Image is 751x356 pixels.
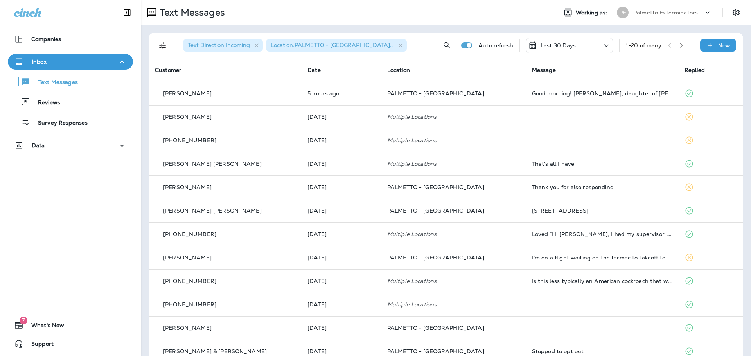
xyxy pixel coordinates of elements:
span: [PHONE_NUMBER] [163,301,216,308]
p: Multiple Locations [387,231,519,237]
p: Companies [31,36,61,42]
span: PALMETTO - [GEOGRAPHIC_DATA] [387,184,484,191]
p: Oct 1, 2025 08:06 AM [307,90,375,97]
button: Settings [729,5,743,20]
span: What's New [23,322,64,331]
p: Auto refresh [478,42,513,48]
span: Text Direction : Incoming [188,41,250,48]
button: Reviews [8,94,133,110]
button: Survey Responses [8,114,133,131]
p: [PERSON_NAME] [163,325,212,331]
p: [PERSON_NAME] [163,90,212,97]
span: Message [532,66,556,73]
div: Thank you for also responding [532,184,672,190]
span: PALMETTO - [GEOGRAPHIC_DATA] [387,324,484,331]
span: PALMETTO - [GEOGRAPHIC_DATA] [387,90,484,97]
button: Data [8,138,133,153]
p: Reviews [30,99,60,107]
span: Location : PALMETTO - [GEOGRAPHIC_DATA] +1 [271,41,395,48]
button: Search Messages [439,38,455,53]
p: [PERSON_NAME] & [PERSON_NAME] [163,348,267,354]
p: Multiple Locations [387,301,519,308]
p: Palmetto Exterminators LLC [633,9,704,16]
div: Location:PALMETTO - [GEOGRAPHIC_DATA]+1 [266,39,407,52]
p: [PERSON_NAME] [PERSON_NAME] [163,161,262,167]
div: 1078 Glenshaw St. North Charleston, SC 29405 [532,208,672,214]
p: Multiple Locations [387,137,519,143]
p: Sep 25, 2025 10:23 PM [307,325,375,331]
span: [PHONE_NUMBER] [163,137,216,144]
span: Location [387,66,410,73]
p: New [718,42,730,48]
p: Sep 26, 2025 12:01 PM [307,278,375,284]
div: That's all I have [532,161,672,167]
div: I'm on a flight waiting on the tarmac to takeoff to return to Charleston. Just let me know when y... [532,254,672,261]
p: [PERSON_NAME] [163,114,212,120]
p: Sep 26, 2025 08:58 AM [307,301,375,308]
span: PALMETTO - [GEOGRAPHIC_DATA] [387,207,484,214]
button: Text Messages [8,73,133,90]
p: Sep 26, 2025 03:34 PM [307,254,375,261]
span: Replied [685,66,705,73]
p: Data [32,142,45,148]
p: Sep 30, 2025 10:30 AM [307,114,375,120]
p: [PERSON_NAME] [PERSON_NAME] [163,208,262,214]
div: Good morning! Gayle Fellers, daughter of Calvin Cloninger will be there at 10:30 to let Sean in. ... [532,90,672,97]
button: Companies [8,31,133,47]
button: Filters [155,38,171,53]
p: Multiple Locations [387,278,519,284]
span: PALMETTO - [GEOGRAPHIC_DATA] [387,348,484,355]
p: Sep 26, 2025 04:32 PM [307,208,375,214]
p: Sep 30, 2025 09:26 AM [307,161,375,167]
span: Support [23,341,54,350]
button: Collapse Sidebar [116,5,138,20]
p: Sep 30, 2025 09:55 AM [307,137,375,143]
div: 1 - 20 of many [626,42,662,48]
p: Multiple Locations [387,114,519,120]
span: Date [307,66,321,73]
div: PE [617,7,629,18]
div: Text Direction:Incoming [183,39,263,52]
span: PALMETTO - [GEOGRAPHIC_DATA] [387,254,484,261]
p: Text Messages [31,79,78,86]
p: [PERSON_NAME] [163,254,212,261]
div: Loved “HI Lindsay, I had my supervisor look at your photo and it does appear to be an american co... [532,231,672,237]
p: Sep 29, 2025 02:26 PM [307,184,375,190]
p: [PERSON_NAME] [163,184,212,190]
p: Survey Responses [30,120,88,127]
span: [PHONE_NUMBER] [163,231,216,238]
p: Sep 25, 2025 05:58 PM [307,348,375,354]
span: 7 [20,317,27,324]
button: 7What's New [8,317,133,333]
p: Inbox [32,59,47,65]
p: Last 30 Days [541,42,576,48]
span: Customer [155,66,181,73]
div: Is this less typically an American cockroach that would suddenly appear on my table could it have... [532,278,672,284]
p: Text Messages [156,7,225,18]
div: Stopped to opt out [532,348,672,354]
span: Working as: [576,9,609,16]
button: Inbox [8,54,133,70]
p: Sep 26, 2025 03:53 PM [307,231,375,237]
button: Support [8,336,133,352]
p: Multiple Locations [387,161,519,167]
span: [PHONE_NUMBER] [163,277,216,284]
